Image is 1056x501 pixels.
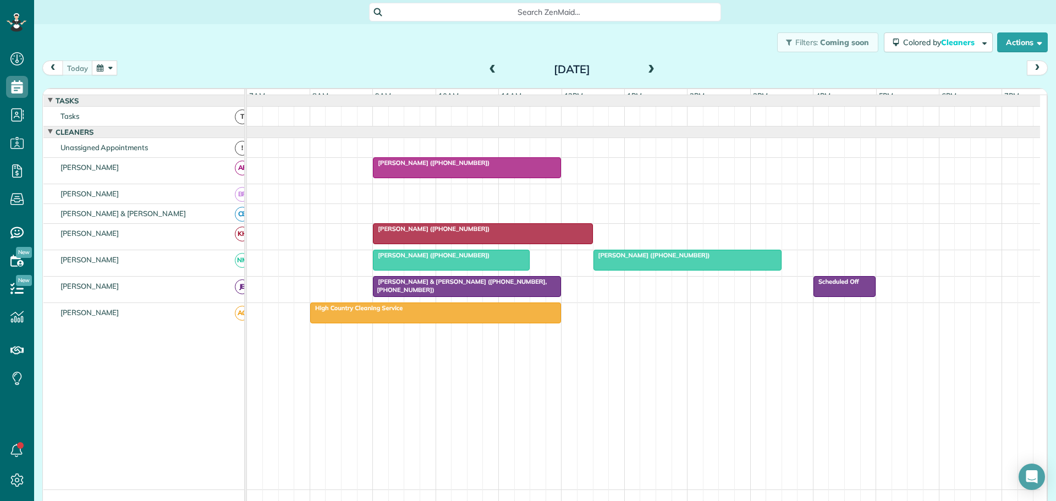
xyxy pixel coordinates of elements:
[372,159,490,167] span: [PERSON_NAME] ([PHONE_NUMBER])
[58,163,122,172] span: [PERSON_NAME]
[235,109,250,124] span: T
[62,60,93,75] button: today
[939,91,959,100] span: 6pm
[16,247,32,258] span: New
[235,161,250,175] span: AF
[16,275,32,286] span: New
[247,91,267,100] span: 7am
[53,96,81,105] span: Tasks
[58,255,122,264] span: [PERSON_NAME]
[310,304,403,312] span: High Country Cleaning Service
[795,37,818,47] span: Filters:
[235,227,250,241] span: KH
[373,91,393,100] span: 9am
[372,225,490,233] span: [PERSON_NAME] ([PHONE_NUMBER])
[436,91,461,100] span: 10am
[1027,60,1048,75] button: next
[58,189,122,198] span: [PERSON_NAME]
[310,91,331,100] span: 8am
[1002,91,1021,100] span: 7pm
[820,37,870,47] span: Coming soon
[884,32,993,52] button: Colored byCleaners
[593,251,711,259] span: [PERSON_NAME] ([PHONE_NUMBER])
[58,143,150,152] span: Unassigned Appointments
[235,306,250,321] span: AG
[372,251,490,259] span: [PERSON_NAME] ([PHONE_NUMBER])
[625,91,644,100] span: 1pm
[751,91,770,100] span: 3pm
[58,308,122,317] span: [PERSON_NAME]
[499,91,524,100] span: 11am
[877,91,896,100] span: 5pm
[813,91,833,100] span: 4pm
[53,128,96,136] span: Cleaners
[235,141,250,156] span: !
[687,91,707,100] span: 2pm
[58,112,81,120] span: Tasks
[235,253,250,268] span: NM
[941,37,976,47] span: Cleaners
[1019,464,1045,490] div: Open Intercom Messenger
[235,207,250,222] span: CB
[503,63,641,75] h2: [DATE]
[235,279,250,294] span: JB
[903,37,978,47] span: Colored by
[235,187,250,202] span: BR
[58,229,122,238] span: [PERSON_NAME]
[562,91,586,100] span: 12pm
[42,60,63,75] button: prev
[372,278,547,293] span: [PERSON_NAME] & [PERSON_NAME] ([PHONE_NUMBER], [PHONE_NUMBER])
[813,278,860,285] span: Scheduled Off
[58,282,122,290] span: [PERSON_NAME]
[58,209,188,218] span: [PERSON_NAME] & [PERSON_NAME]
[997,32,1048,52] button: Actions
